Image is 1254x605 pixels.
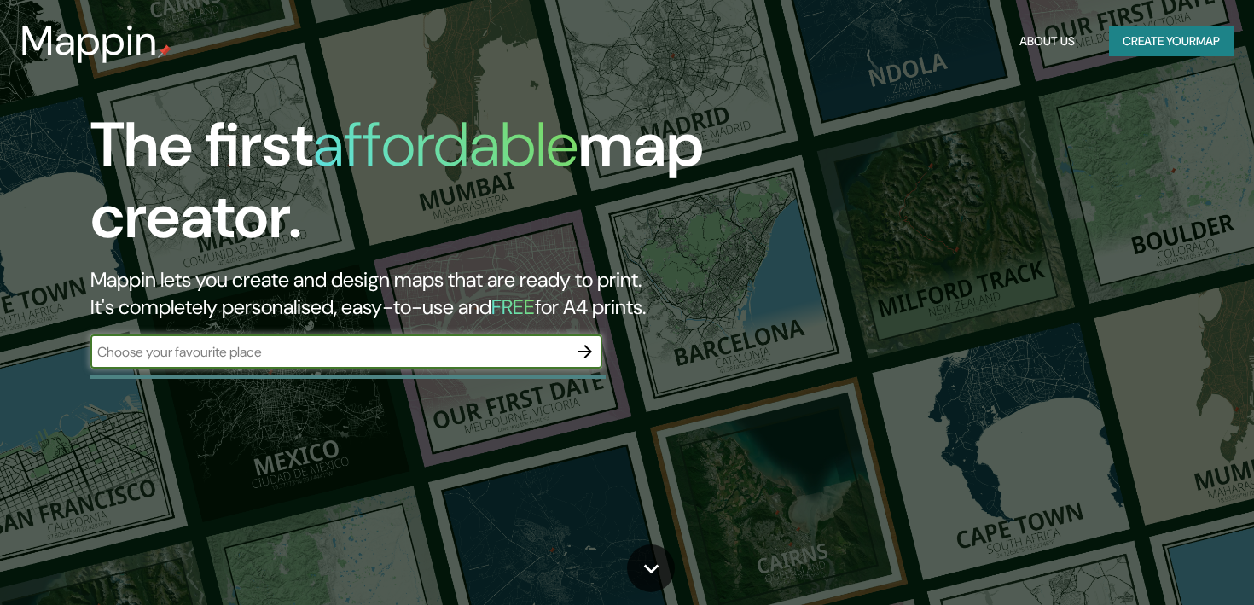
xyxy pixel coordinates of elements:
[90,342,568,362] input: Choose your favourite place
[313,105,578,184] h1: affordable
[1013,26,1082,57] button: About Us
[158,44,171,58] img: mappin-pin
[90,266,717,321] h2: Mappin lets you create and design maps that are ready to print. It's completely personalised, eas...
[1109,26,1234,57] button: Create yourmap
[491,294,535,320] h5: FREE
[20,17,158,65] h3: Mappin
[90,109,717,266] h1: The first map creator.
